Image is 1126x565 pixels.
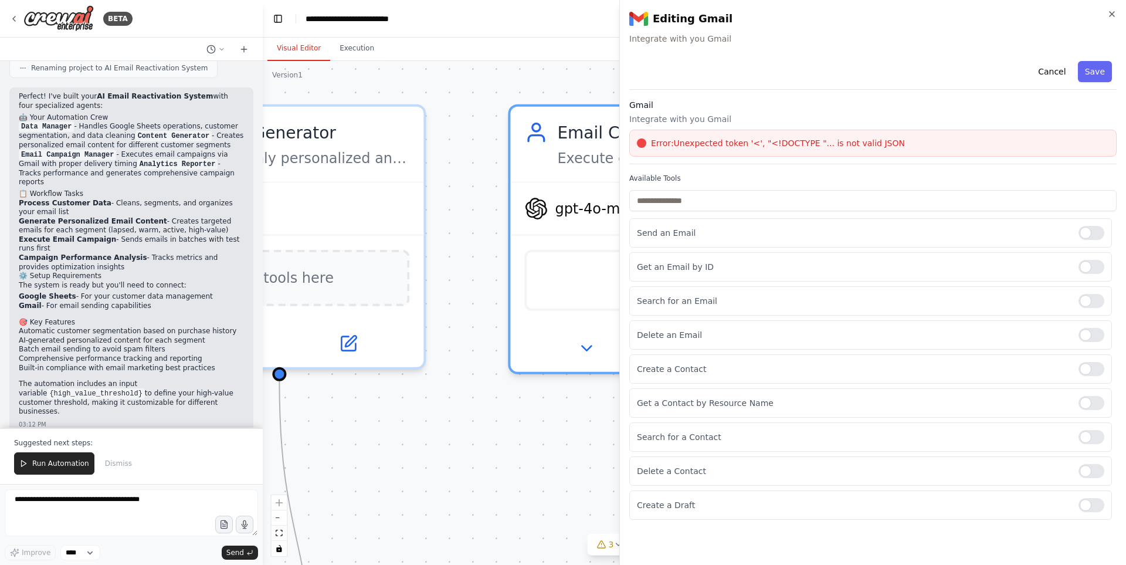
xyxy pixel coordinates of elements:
[19,336,244,346] li: AI-generated personalized content for each segment
[555,199,637,218] span: gpt-4o-mini
[629,174,1117,183] label: Available Tools
[272,70,303,80] div: Version 1
[306,13,412,25] nav: breadcrumb
[19,292,76,300] strong: Google Sheets
[14,438,249,448] p: Suggested next steps:
[19,253,147,262] strong: Campaign Performance Analysis
[19,199,244,217] li: - Cleans, segments, and organizes your email list
[97,92,213,100] strong: AI Email Reactivation System
[22,548,50,557] span: Improve
[19,420,46,429] div: 03:12 PM
[225,266,334,290] span: Drop tools here
[19,327,244,336] li: Automatic customer segmentation based on purchase history
[629,113,1117,125] p: Integrate with you Gmail
[637,261,1069,273] p: Get an Email by ID
[19,292,244,302] li: - For your customer data management
[1031,61,1073,82] button: Cancel
[135,131,212,141] code: Content Generator
[637,329,1069,341] p: Delete an Email
[226,548,244,557] span: Send
[19,253,244,272] li: - Tracks metrics and provides optimization insights
[637,227,1069,239] p: Send an Email
[215,516,233,533] button: Upload files
[557,121,785,144] div: Email Campaign Manager
[19,380,244,417] p: The automation includes an input variable to define your high-value customer threshold, making it...
[19,217,167,225] strong: Generate Personalized Email Content
[272,541,287,556] button: toggle interactivity
[557,149,785,168] div: Execute email campaigns by sending personalized emails to segmented customer lists via Gmail, ens...
[272,526,287,541] button: fit view
[19,364,244,373] li: Built-in compliance with email marketing best practices
[1078,61,1112,82] button: Save
[637,363,1069,375] p: Create a Contact
[637,431,1069,443] p: Search for a Contact
[182,121,409,144] div: Content Generator
[272,495,287,556] div: React Flow controls
[202,42,230,56] button: Switch to previous chat
[19,235,244,253] li: - Sends emails in batches with test runs first
[133,104,426,370] div: Content GeneratorCreate highly personalized and compelling email content for customer reactivatio...
[99,452,138,475] button: Dismiss
[105,459,132,468] span: Dismiss
[629,33,1117,45] span: Integrate with you Gmail
[629,9,648,28] img: Gmail
[182,149,409,168] div: Create highly personalized and compelling email content for customer reactivation campaigns based...
[236,516,253,533] button: Click to speak your automation idea
[19,92,244,110] p: Perfect! I've built your with four specialized agents:
[651,137,905,149] span: Error: Unexpected token '<', "<!DOCTYPE "... is not valid JSON
[637,465,1069,477] p: Delete a Contact
[19,217,244,235] li: - Creates targeted emails for each segment (lapsed, warm, active, high-value)
[19,121,74,132] code: Data Manager
[588,534,633,556] button: 3
[629,99,1117,111] h3: Gmail
[19,345,244,354] li: Batch email sending to avoid spam filters
[19,113,244,123] h2: 🤖 Your Automation Crew
[19,150,116,160] code: Email Campaign Manager
[14,452,94,475] button: Run Automation
[5,545,56,560] button: Improve
[31,63,208,73] span: Renaming project to AI Email Reactivation System
[281,330,414,358] button: Open in side panel
[330,36,384,61] button: Execution
[19,318,244,327] h2: 🎯 Key Features
[19,272,244,281] h2: ⚙️ Setup Requirements
[19,302,42,310] strong: Gmail
[47,388,144,399] code: {high_value_threshold}
[637,295,1069,307] p: Search for an Email
[23,5,94,32] img: Logo
[19,354,244,364] li: Comprehensive performance tracking and reporting
[19,235,116,243] strong: Execute Email Campaign
[19,281,244,290] p: The system is ready but you'll need to connect:
[137,159,218,170] code: Analytics Reporter
[629,9,1117,28] h2: Editing Gmail
[609,539,614,550] span: 3
[272,510,287,526] button: zoom out
[235,42,253,56] button: Start a new chat
[222,546,258,560] button: Send
[32,459,89,468] span: Run Automation
[270,11,286,27] button: Hide left sidebar
[19,302,244,311] li: - For email sending capabilities
[19,190,244,199] h2: 📋 Workflow Tasks
[19,199,111,207] strong: Process Customer Data
[19,122,244,187] p: - Handles Google Sheets operations, customer segmentation, and data cleaning - Creates personaliz...
[267,36,330,61] button: Visual Editor
[508,104,801,374] div: Email Campaign ManagerExecute email campaigns by sending personalized emails to segmented custome...
[637,499,1069,511] p: Create a Draft
[103,12,133,26] div: BETA
[637,397,1069,409] p: Get a Contact by Resource Name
